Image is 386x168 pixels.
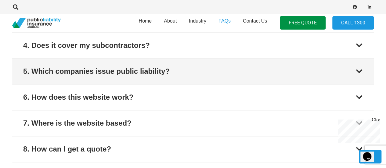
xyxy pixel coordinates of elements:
[158,12,183,34] a: About
[164,18,177,23] span: About
[23,118,132,129] div: 7. Where is the website based?
[280,16,326,30] a: FREE QUOTE
[332,16,374,30] a: Call 1300
[212,12,237,34] a: FAQs
[218,18,231,23] span: FAQs
[360,144,380,162] iframe: chat widget
[243,18,267,23] span: Contact Us
[12,110,374,136] button: 7. Where is the website based?
[335,117,380,143] iframe: chat widget
[189,18,206,23] span: Industry
[12,18,61,28] a: pli_logotransparent
[237,12,273,34] a: Contact Us
[183,12,212,34] a: Industry
[23,40,150,51] div: 4. Does it cover my subcontractors?
[2,2,42,44] div: Chat live with an agent now!Close
[12,84,374,110] button: 6. How does this website work?
[23,92,133,103] div: 6. How does this website work?
[359,150,381,163] a: Back to top
[351,3,359,11] a: Facebook
[23,66,170,77] div: 5. Which companies issue public liability?
[23,144,111,155] div: 8. How can I get a quote?
[139,18,152,23] span: Home
[365,3,374,11] a: LinkedIn
[12,59,374,84] button: 5. Which companies issue public liability?
[9,4,22,10] a: Search
[12,33,374,58] button: 4. Does it cover my subcontractors?
[12,136,374,162] button: 8. How can I get a quote?
[132,12,158,34] a: Home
